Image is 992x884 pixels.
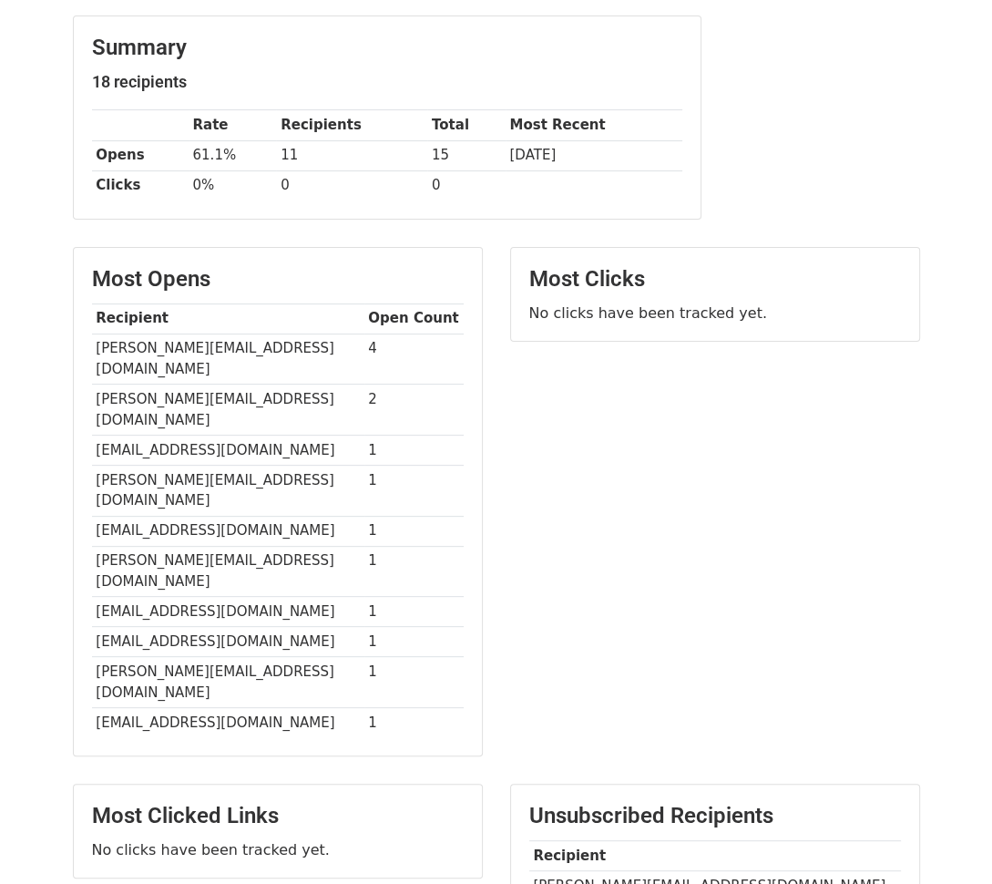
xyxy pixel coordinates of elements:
h3: Summary [92,35,682,61]
h3: Most Clicks [529,266,901,293]
td: 1 [364,516,464,546]
td: 1 [364,435,464,465]
iframe: Chat Widget [901,797,992,884]
td: 15 [427,140,505,170]
td: [PERSON_NAME][EMAIL_ADDRESS][DOMAIN_NAME] [92,385,364,436]
th: Opens [92,140,189,170]
th: Rate [189,110,277,140]
th: Recipient [92,303,364,334]
h5: 18 recipients [92,72,682,92]
td: 1 [364,708,464,738]
h3: Most Clicked Links [92,803,464,829]
td: 0 [427,170,505,200]
td: 0% [189,170,277,200]
td: 2 [364,385,464,436]
td: [EMAIL_ADDRESS][DOMAIN_NAME] [92,708,364,738]
td: [EMAIL_ADDRESS][DOMAIN_NAME] [92,627,364,657]
td: [EMAIL_ADDRESS][DOMAIN_NAME] [92,516,364,546]
th: Recipients [276,110,427,140]
td: 1 [364,465,464,516]
th: Open Count [364,303,464,334]
p: No clicks have been tracked yet. [92,840,464,859]
th: Total [427,110,505,140]
td: 0 [276,170,427,200]
td: [PERSON_NAME][EMAIL_ADDRESS][DOMAIN_NAME] [92,546,364,597]
td: 61.1% [189,140,277,170]
td: 4 [364,334,464,385]
td: [PERSON_NAME][EMAIL_ADDRESS][DOMAIN_NAME] [92,657,364,708]
p: No clicks have been tracked yet. [529,303,901,323]
h3: Most Opens [92,266,464,293]
td: 1 [364,597,464,627]
td: [EMAIL_ADDRESS][DOMAIN_NAME] [92,597,364,627]
td: 1 [364,657,464,708]
th: Most Recent [506,110,682,140]
td: 1 [364,627,464,657]
h3: Unsubscribed Recipients [529,803,901,829]
td: [EMAIL_ADDRESS][DOMAIN_NAME] [92,435,364,465]
td: 1 [364,546,464,597]
th: Clicks [92,170,189,200]
td: [PERSON_NAME][EMAIL_ADDRESS][DOMAIN_NAME] [92,465,364,516]
th: Recipient [529,840,901,870]
td: 11 [276,140,427,170]
td: [PERSON_NAME][EMAIL_ADDRESS][DOMAIN_NAME] [92,334,364,385]
td: [DATE] [506,140,682,170]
